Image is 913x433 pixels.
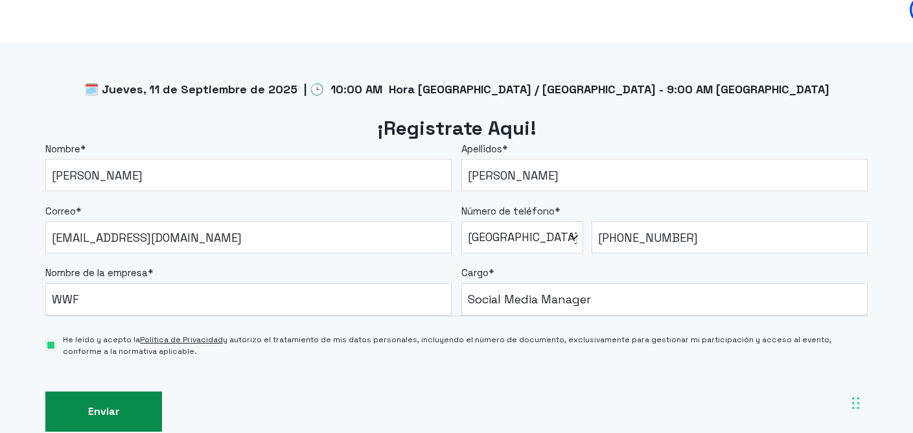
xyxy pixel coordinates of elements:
[461,143,502,155] span: Apellidos
[848,371,913,433] div: Widget de chat
[45,143,80,155] span: Nombre
[461,205,555,217] span: Número de teléfono
[63,334,867,357] span: He leído y acepto la y autorizo el tratamiento de mis datos personales, incluyendo el número de d...
[84,82,829,97] span: 🗓️ Jueves, 11 de Septiembre de 2025 | 🕒 10:00 AM Hora [GEOGRAPHIC_DATA] / [GEOGRAPHIC_DATA] - 9:0...
[45,266,148,279] span: Nombre de la empresa
[461,266,489,279] span: Cargo
[848,371,913,433] iframe: Chat Widget
[45,115,867,142] h2: ¡Registrate Aqui!
[140,334,223,345] a: Política de Privacidad
[45,392,162,432] input: Enviar
[852,384,860,423] div: Arrastrar
[45,205,76,217] span: Correo
[45,340,56,351] input: He leído y acepto laPolítica de Privacidady autorizo el tratamiento de mis datos personales, incl...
